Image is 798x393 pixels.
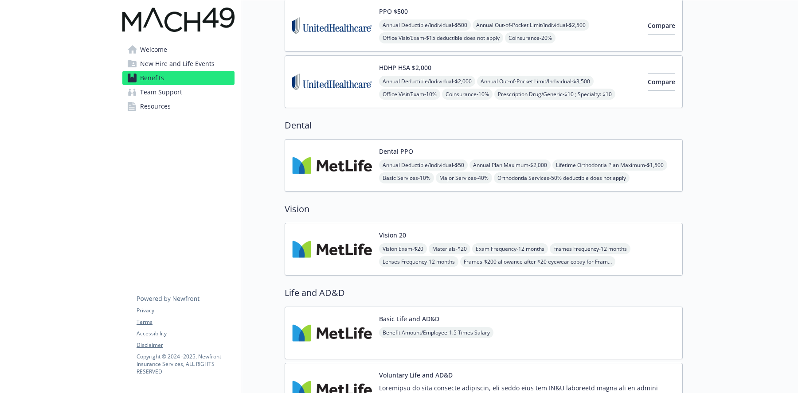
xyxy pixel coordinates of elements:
[436,172,492,183] span: Major Services - 40%
[137,318,234,326] a: Terms
[379,172,434,183] span: Basic Services - 10%
[292,63,372,101] img: United Healthcare Insurance Company carrier logo
[292,147,372,184] img: Metlife Inc carrier logo
[469,160,551,171] span: Annual Plan Maximum - $2,000
[140,57,215,71] span: New Hire and Life Events
[285,286,683,300] h2: Life and AD&D
[122,85,235,99] a: Team Support
[379,314,439,323] button: Basic Life and AD&D
[379,327,493,338] span: Benefit Amount/Employee - 1.5 Times Salary
[505,32,555,43] span: Coinsurance - 20%
[292,230,372,268] img: Metlife Inc carrier logo
[379,230,406,240] button: Vision 20
[494,89,615,100] span: Prescription Drug/Generic - $10 ; Specialty: $10
[648,73,675,91] button: Compare
[472,243,548,254] span: Exam Frequency - 12 months
[379,370,453,380] button: Voluntary Life and AD&D
[550,243,630,254] span: Frames Frequency - 12 months
[137,341,234,349] a: Disclaimer
[137,353,234,375] p: Copyright © 2024 - 2025 , Newfront Insurance Services, ALL RIGHTS RESERVED
[137,330,234,338] a: Accessibility
[379,243,427,254] span: Vision Exam - $20
[379,76,475,87] span: Annual Deductible/Individual - $2,000
[552,160,667,171] span: Lifetime Orthodontia Plan Maximum - $1,500
[648,78,675,86] span: Compare
[379,89,440,100] span: Office Visit/Exam - 10%
[648,21,675,30] span: Compare
[122,99,235,113] a: Resources
[122,71,235,85] a: Benefits
[460,256,615,267] span: Frames - $200 allowance after $20 eyewear copay for Frame; Costco, Walmart and [PERSON_NAME]’s Cl...
[473,19,589,31] span: Annual Out-of-Pocket Limit/Individual - $2,500
[379,19,471,31] span: Annual Deductible/Individual - $500
[494,172,630,183] span: Orthodontia Services - 50% deductible does not apply
[379,147,413,156] button: Dental PPO
[137,307,234,315] a: Privacy
[292,314,372,352] img: Metlife Inc carrier logo
[292,7,372,44] img: United Healthcare Insurance Company carrier logo
[648,17,675,35] button: Compare
[379,32,503,43] span: Office Visit/Exam - $15 deductible does not apply
[429,243,470,254] span: Materials - $20
[122,43,235,57] a: Welcome
[140,99,171,113] span: Resources
[379,7,408,16] button: PPO $500
[442,89,493,100] span: Coinsurance - 10%
[285,119,683,132] h2: Dental
[140,71,164,85] span: Benefits
[477,76,594,87] span: Annual Out-of-Pocket Limit/Individual - $3,500
[285,202,683,216] h2: Vision
[379,160,468,171] span: Annual Deductible/Individual - $50
[379,256,458,267] span: Lenses Frequency - 12 months
[122,57,235,71] a: New Hire and Life Events
[140,43,167,57] span: Welcome
[140,85,182,99] span: Team Support
[379,63,431,72] button: HDHP HSA $2,000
